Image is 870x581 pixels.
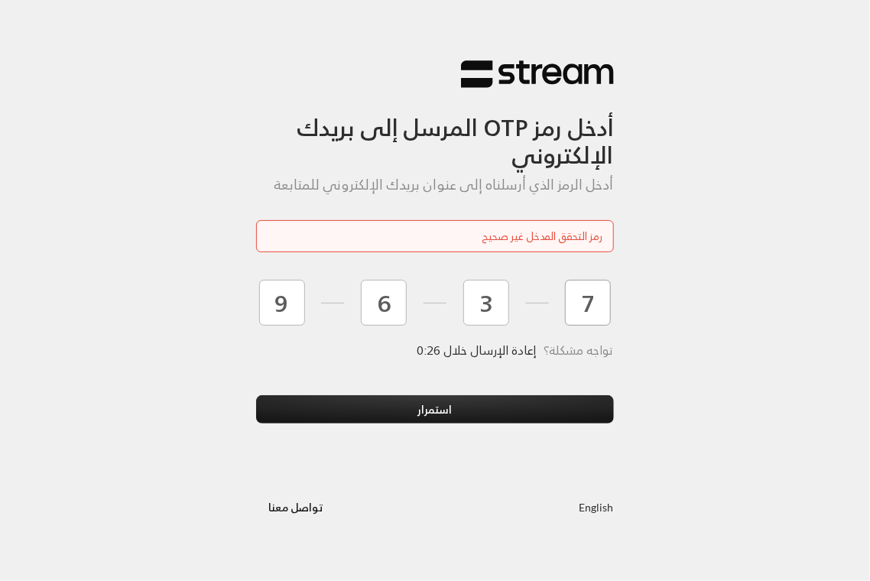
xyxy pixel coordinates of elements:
[256,498,336,517] a: تواصل معنا
[579,493,614,521] a: English
[256,177,614,193] h5: أدخل الرمز الذي أرسلناه إلى عنوان بريدك الإلكتروني للمتابعة
[417,339,536,361] span: إعادة الإرسال خلال 0:26
[256,395,614,424] button: استمرار
[461,60,614,89] img: Stream Logo
[267,229,603,245] div: رمز التحقق المدخل غير صحيح
[256,493,336,521] button: تواصل معنا
[256,89,614,169] h3: أدخل رمز OTP المرسل إلى بريدك الإلكتروني
[544,339,614,361] span: تواجه مشكلة؟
